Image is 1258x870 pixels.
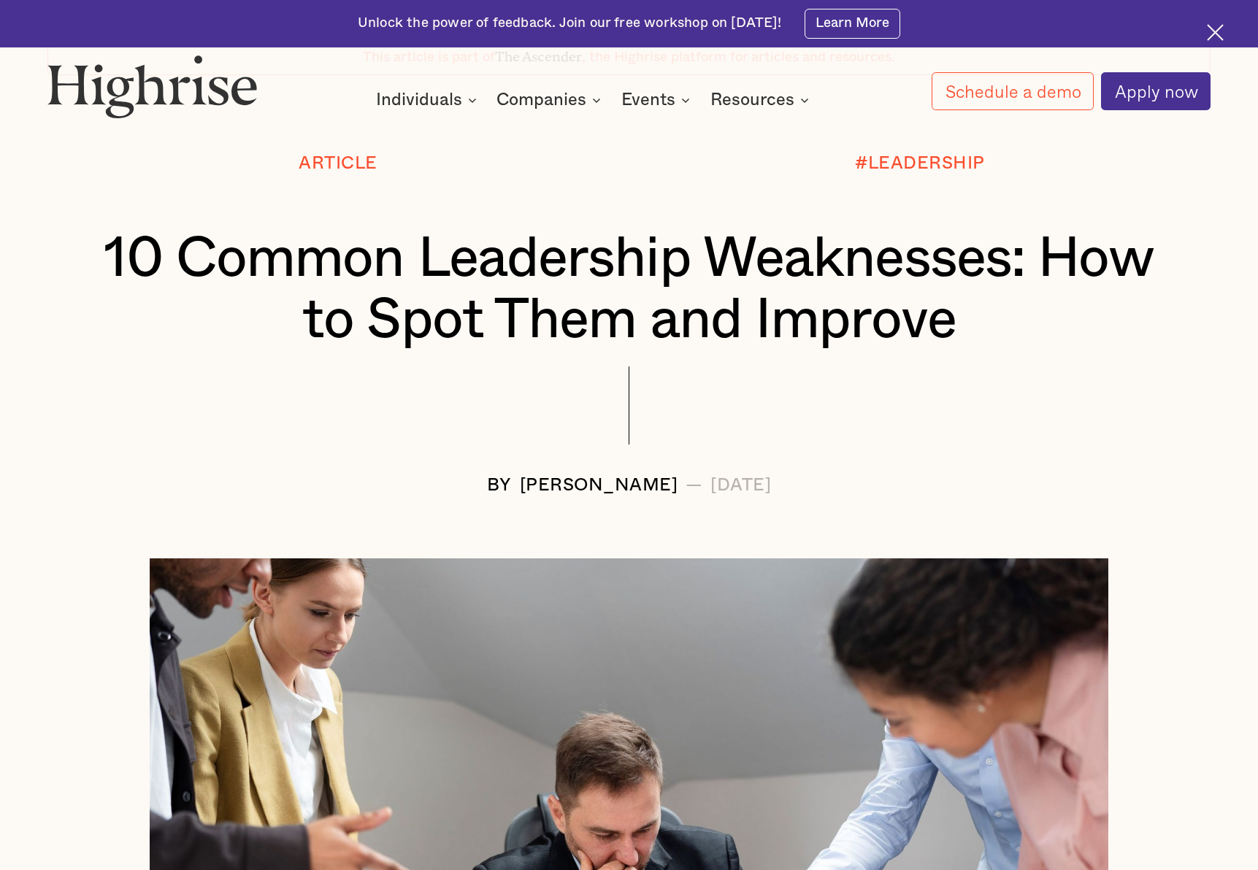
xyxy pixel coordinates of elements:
div: Resources [710,91,813,109]
div: Resources [710,91,794,109]
img: Cross icon [1207,24,1224,41]
div: #LEADERSHIP [855,154,985,174]
div: Individuals [376,91,462,109]
h1: 10 Common Leadership Weaknesses: How to Spot Them and Improve [96,228,1162,352]
div: Companies [496,91,586,109]
img: Highrise logo [47,55,258,118]
a: Learn More [805,9,900,39]
div: Unlock the power of feedback. Join our free workshop on [DATE]! [358,14,781,33]
div: Events [621,91,694,109]
div: [DATE] [710,476,771,496]
div: — [686,476,703,496]
a: Schedule a demo [932,72,1094,110]
div: Individuals [376,91,481,109]
div: Events [621,91,675,109]
div: [PERSON_NAME] [520,476,678,496]
div: Article [299,154,377,174]
div: Companies [496,91,605,109]
div: BY [487,476,512,496]
a: Apply now [1101,72,1211,110]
